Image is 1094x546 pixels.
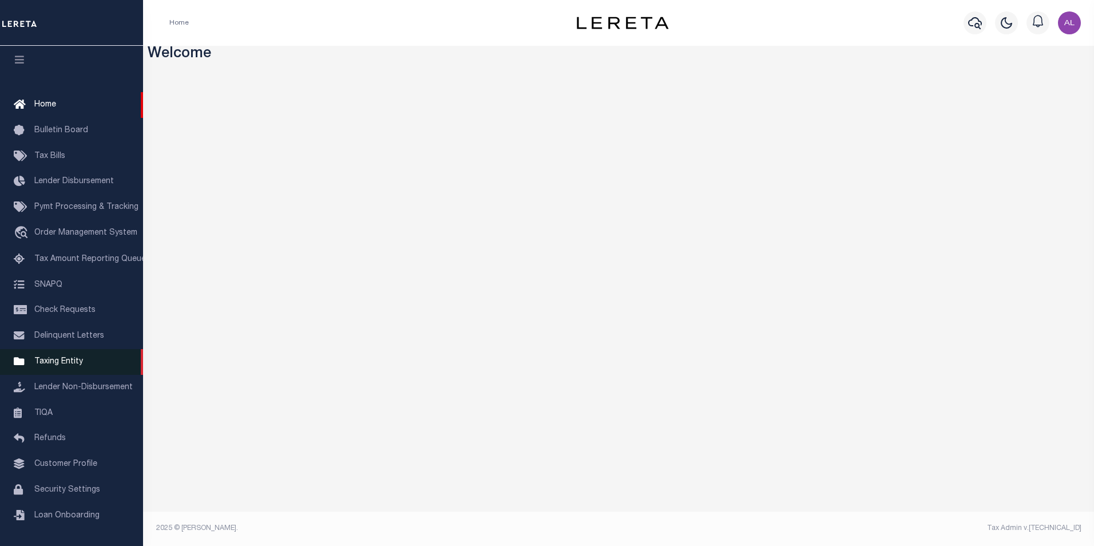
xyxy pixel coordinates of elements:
span: Order Management System [34,229,137,237]
span: Check Requests [34,306,96,314]
span: Delinquent Letters [34,332,104,340]
span: Pymt Processing & Tracking [34,203,138,211]
span: Home [34,101,56,109]
div: Tax Admin v.[TECHNICAL_ID] [627,523,1081,533]
span: SNAPQ [34,280,62,288]
span: Loan Onboarding [34,512,100,520]
span: Lender Disbursement [34,177,114,185]
span: TIQA [34,409,53,417]
img: logo-dark.svg [577,17,668,29]
span: Lender Non-Disbursement [34,383,133,391]
span: Tax Bills [34,152,65,160]
i: travel_explore [14,226,32,241]
span: Taxing Entity [34,358,83,366]
img: svg+xml;base64,PHN2ZyB4bWxucz0iaHR0cDovL3d3dy53My5vcmcvMjAwMC9zdmciIHBvaW50ZXItZXZlbnRzPSJub25lIi... [1058,11,1081,34]
span: Refunds [34,434,66,442]
li: Home [169,18,189,28]
span: Tax Amount Reporting Queue [34,255,146,263]
div: 2025 © [PERSON_NAME]. [148,523,619,533]
span: Customer Profile [34,460,97,468]
span: Security Settings [34,486,100,494]
span: Bulletin Board [34,126,88,134]
h3: Welcome [148,46,1090,64]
